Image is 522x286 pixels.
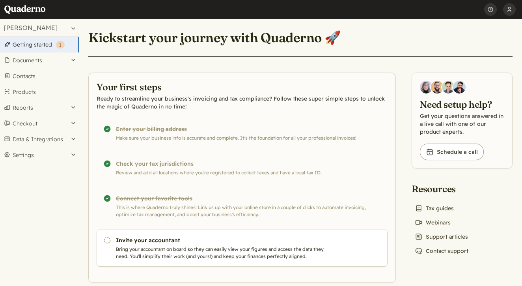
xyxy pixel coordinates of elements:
[412,231,471,242] a: Support articles
[97,230,388,267] a: Invite your accountant Bring your accountant on board so they can easily view your figures and ac...
[442,81,455,93] img: Ivo Oltmans, Business Developer at Quaderno
[431,81,444,93] img: Jairo Fumero, Account Executive at Quaderno
[59,42,62,48] span: 1
[412,217,454,228] a: Webinars
[412,203,457,214] a: Tax guides
[116,236,328,244] h3: Invite your accountant
[412,183,472,195] h2: Resources
[420,81,433,93] img: Diana Carrasco, Account Executive at Quaderno
[420,98,504,110] h2: Need setup help?
[97,95,388,110] p: Ready to streamline your business's invoicing and tax compliance? Follow these super simple steps...
[420,112,504,136] p: Get your questions answered in a live call with one of our product experts.
[412,245,472,256] a: Contact support
[97,81,388,93] h2: Your first steps
[88,30,341,46] h1: Kickstart your journey with Quaderno 🚀
[116,246,328,260] p: Bring your accountant on board so they can easily view your figures and access the data they need...
[420,144,484,160] a: Schedule a call
[453,81,466,93] img: Javier Rubio, DevRel at Quaderno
